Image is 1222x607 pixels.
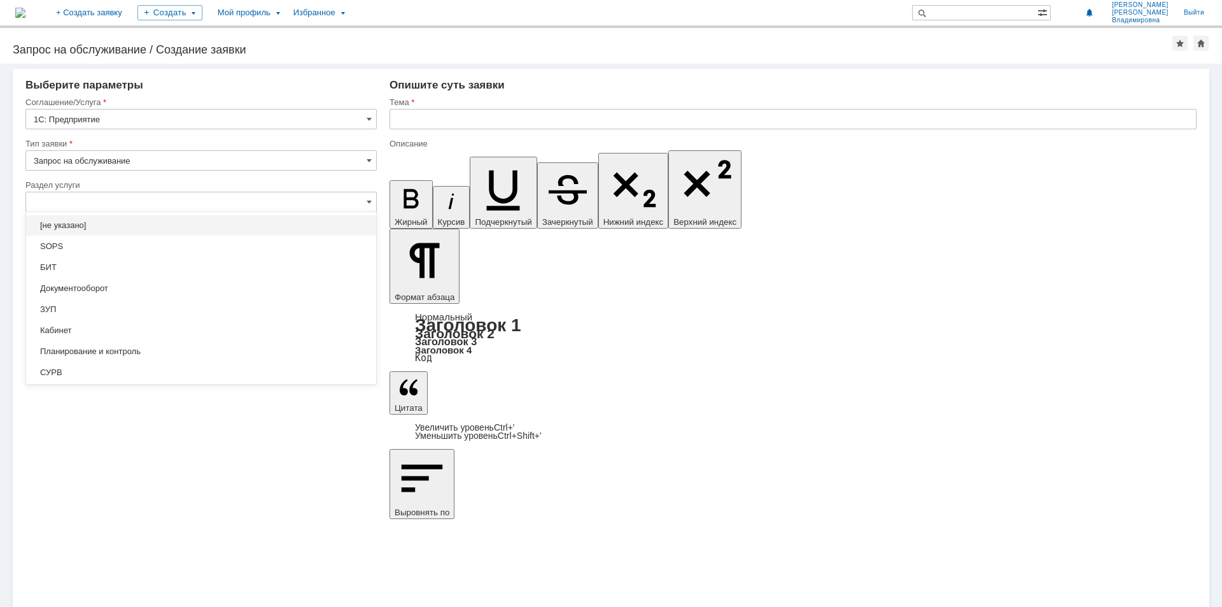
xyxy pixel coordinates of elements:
[34,304,369,315] span: ЗУП
[415,336,477,347] a: Заголовок 3
[1112,1,1169,9] span: [PERSON_NAME]
[415,352,432,364] a: Код
[415,315,521,335] a: Заголовок 1
[13,43,1172,56] div: Запрос на обслуживание / Создание заявки
[494,422,515,432] span: Ctrl+'
[433,186,470,229] button: Курсив
[390,313,1197,362] div: Формат абзаца
[390,424,1197,440] div: Цитата
[390,98,1194,106] div: Тема
[395,292,454,302] span: Формат абзаца
[390,371,428,415] button: Цитата
[1112,9,1169,17] span: [PERSON_NAME]
[25,181,374,189] div: Раздел услуги
[137,5,202,20] div: Создать
[34,262,369,273] span: БИТ
[25,79,143,91] span: Выберите параметры
[390,139,1194,148] div: Описание
[1037,6,1050,18] span: Расширенный поиск
[34,346,369,357] span: Планирование и контроль
[1193,36,1209,51] div: Сделать домашней страницей
[395,508,449,517] span: Выровнять по
[415,431,542,441] a: Decrease
[25,98,374,106] div: Соглашение/Услуга
[438,217,465,227] span: Курсив
[415,311,472,322] a: Нормальный
[15,8,25,18] a: Перейти на домашнюю страницу
[603,217,664,227] span: Нижний индекс
[542,217,593,227] span: Зачеркнутый
[668,150,741,229] button: Верхний индекс
[390,229,460,304] button: Формат абзаца
[25,139,374,148] div: Тип заявки
[415,326,495,341] a: Заголовок 2
[415,345,472,355] a: Заголовок 4
[498,431,542,441] span: Ctrl+Shift+'
[537,162,598,229] button: Зачеркнутый
[1112,17,1169,24] span: Владимировна
[673,217,736,227] span: Верхний индекс
[34,325,369,336] span: Кабинет
[390,180,433,229] button: Жирный
[34,241,369,252] span: SOPS
[34,283,369,294] span: Документооборот
[415,422,515,432] a: Increase
[475,217,531,227] span: Подчеркнутый
[395,217,428,227] span: Жирный
[34,220,369,231] span: [не указано]
[15,8,25,18] img: logo
[470,157,537,229] button: Подчеркнутый
[395,403,423,413] span: Цитата
[598,153,669,229] button: Нижний индекс
[390,79,505,91] span: Опишите суть заявки
[34,368,369,378] span: СУРВ
[390,449,454,519] button: Выровнять по
[1172,36,1188,51] div: Добавить в избранное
